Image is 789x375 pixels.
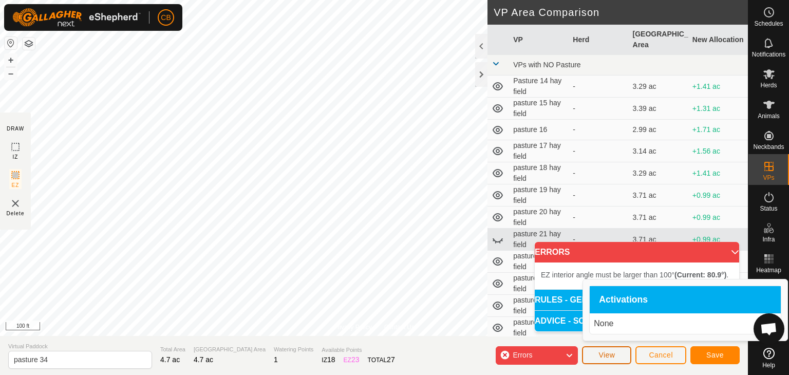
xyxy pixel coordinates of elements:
[509,184,569,207] td: pasture 19 hay field
[7,125,24,133] div: DRAW
[594,317,777,330] p: None
[629,76,688,98] td: 3.29 ac
[535,296,610,304] span: RULES - GENERAL
[629,140,688,162] td: 3.14 ac
[509,317,569,339] td: pasture 25 hay field
[5,37,17,49] button: Reset Map
[573,234,624,245] div: -
[752,51,785,58] span: Notifications
[760,205,777,212] span: Status
[9,197,22,210] img: VP
[535,317,656,325] span: ADVICE - SCHEDULED MOVES
[509,207,569,229] td: pasture 20 hay field
[754,21,783,27] span: Schedules
[509,162,569,184] td: pasture 18 hay field
[760,82,777,88] span: Herds
[12,8,141,27] img: Gallagher Logo
[762,236,775,242] span: Infra
[509,25,569,55] th: VP
[629,25,688,55] th: [GEOGRAPHIC_DATA] Area
[758,113,780,119] span: Animals
[629,229,688,251] td: 3.71 ac
[753,144,784,150] span: Neckbands
[12,181,20,189] span: EZ
[535,242,739,262] p-accordion-header: ERRORS
[509,251,569,273] td: pasture 22 hay field
[387,355,395,364] span: 27
[8,342,152,351] span: Virtual Paddock
[274,345,313,354] span: Watering Points
[573,81,624,92] div: -
[194,345,266,354] span: [GEOGRAPHIC_DATA] Area
[748,344,789,372] a: Help
[5,67,17,80] button: –
[573,212,624,223] div: -
[688,207,748,229] td: +0.99 ac
[535,262,739,289] p-accordion-content: ERRORS
[509,229,569,251] td: pasture 21 hay field
[688,76,748,98] td: +1.41 ac
[509,140,569,162] td: pasture 17 hay field
[509,98,569,120] td: pasture 15 hay field
[629,207,688,229] td: 3.71 ac
[509,273,569,295] td: pasture 23 hay field
[688,120,748,140] td: +1.71 ac
[494,6,748,18] h2: VP Area Comparison
[194,355,213,364] span: 4.7 ac
[368,354,395,365] div: TOTAL
[629,184,688,207] td: 3.71 ac
[573,124,624,135] div: -
[635,346,686,364] button: Cancel
[322,346,394,354] span: Available Points
[629,120,688,140] td: 2.99 ac
[513,351,532,359] span: Errors
[535,248,570,256] span: ERRORS
[384,323,415,332] a: Contact Us
[688,98,748,120] td: +1.31 ac
[573,168,624,179] div: -
[688,162,748,184] td: +1.41 ac
[756,267,781,273] span: Heatmap
[706,351,724,359] span: Save
[688,140,748,162] td: +1.56 ac
[573,103,624,114] div: -
[509,295,569,317] td: pasture 24 hay field
[322,354,335,365] div: IZ
[688,229,748,251] td: +0.99 ac
[688,25,748,55] th: New Allocation
[7,210,25,217] span: Delete
[649,351,673,359] span: Cancel
[23,38,35,50] button: Map Layers
[513,61,581,69] span: VPs with NO Pasture
[535,290,739,310] p-accordion-header: RULES - GENERAL
[535,311,739,331] p-accordion-header: ADVICE - SCHEDULED MOVES
[344,354,360,365] div: EZ
[598,351,615,359] span: View
[573,190,624,201] div: -
[569,25,628,55] th: Herd
[541,271,728,279] span: EZ interior angle must be larger than 100° .
[509,120,569,140] td: pasture 16
[327,355,335,364] span: 18
[160,355,180,364] span: 4.7 ac
[754,313,784,344] div: Open chat
[762,362,775,368] span: Help
[688,184,748,207] td: +0.99 ac
[763,175,774,181] span: VPs
[5,54,17,66] button: +
[599,295,648,305] span: Activations
[629,98,688,120] td: 3.39 ac
[509,76,569,98] td: Pasture 14 hay field
[160,345,185,354] span: Total Area
[161,12,171,23] span: CB
[690,346,740,364] button: Save
[674,271,726,279] b: (Current: 80.9°)
[351,355,360,364] span: 23
[13,153,18,161] span: IZ
[573,146,624,157] div: -
[274,355,278,364] span: 1
[629,162,688,184] td: 3.29 ac
[582,346,631,364] button: View
[333,323,372,332] a: Privacy Policy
